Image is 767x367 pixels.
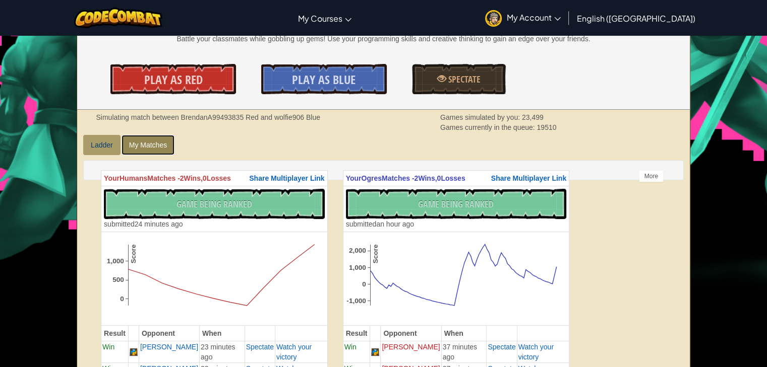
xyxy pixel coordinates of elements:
[207,174,231,182] span: Losses
[639,170,664,182] div: More
[104,219,183,229] div: 24 minutes ago
[507,12,561,23] span: My Account
[343,326,370,341] th: Result
[537,123,556,131] span: 19510
[101,171,327,186] th: Humans 2 0
[276,343,312,361] a: Watch your victory
[441,326,487,341] th: When
[572,5,700,32] a: English ([GEOGRAPHIC_DATA])
[518,343,554,361] a: Watch your victory
[362,280,366,288] text: 0
[200,341,245,363] td: 23 minutes ago
[346,297,366,305] text: -1,000
[102,343,114,351] span: Win
[120,295,124,303] text: 0
[246,343,274,351] a: Spectate
[491,174,566,182] span: Share Multiplayer Link
[371,244,379,263] text: Score
[485,10,502,27] img: avatar
[343,171,569,186] th: Ogres 2 0
[101,326,129,341] th: Result
[577,13,695,24] span: English ([GEOGRAPHIC_DATA])
[441,341,487,363] td: 37 minutes ago
[249,174,324,182] span: Share Multiplayer Link
[139,326,199,341] th: Opponent
[348,264,366,271] text: 1,000
[292,71,356,88] span: Play As Blue
[488,343,515,351] a: Spectate
[346,220,377,228] span: submitted
[418,174,437,182] span: Wins,
[107,257,124,265] text: 1,000
[144,71,203,88] span: Play As Red
[522,113,544,121] span: 23,499
[440,123,537,131] span: Games currently in the queue:
[83,135,121,155] a: Ladder
[440,113,522,121] span: Games simulated by you:
[293,5,357,32] a: My Courses
[412,64,506,94] a: Spectate
[112,276,124,283] text: 500
[147,174,180,182] span: Matches -
[104,174,120,182] span: Your
[446,73,481,86] span: Spectate
[130,244,137,263] text: Score
[381,341,441,363] td: [PERSON_NAME]
[346,174,362,182] span: Your
[77,34,690,44] p: Battle your classmates while gobbling up gems! Use your programming skills and creative thinking ...
[139,341,199,363] td: [PERSON_NAME]
[344,343,357,351] span: Win
[184,174,203,182] span: Wins,
[298,13,342,24] span: My Courses
[200,326,245,341] th: When
[480,2,566,34] a: My Account
[346,219,414,229] div: an hour ago
[348,247,366,254] text: 2,000
[441,174,465,182] span: Losses
[381,326,441,341] th: Opponent
[382,174,415,182] span: Matches -
[74,8,162,28] img: CodeCombat logo
[96,113,320,121] strong: Simulating match between BrendanA99493835 Red and wolfie906 Blue
[104,220,135,228] span: submitted
[122,135,174,155] a: My Matches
